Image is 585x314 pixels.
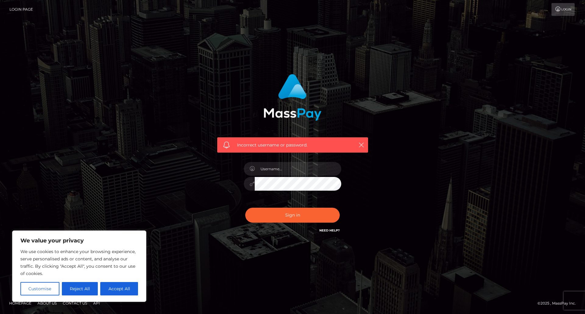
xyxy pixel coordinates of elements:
[319,228,340,232] a: Need Help?
[537,300,580,307] div: © 2025 , MassPay Inc.
[245,208,340,223] button: Sign in
[60,298,90,308] a: Contact Us
[20,282,59,295] button: Customise
[35,298,59,308] a: About Us
[100,282,138,295] button: Accept All
[9,3,33,16] a: Login Page
[255,162,341,176] input: Username...
[551,3,575,16] a: Login
[264,74,321,121] img: MassPay Login
[20,248,138,277] p: We use cookies to enhance your browsing experience, serve personalised ads or content, and analys...
[20,237,138,244] p: We value your privacy
[62,282,98,295] button: Reject All
[12,231,146,302] div: We value your privacy
[7,298,34,308] a: Homepage
[237,142,348,148] span: Incorrect username or password.
[91,298,102,308] a: API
